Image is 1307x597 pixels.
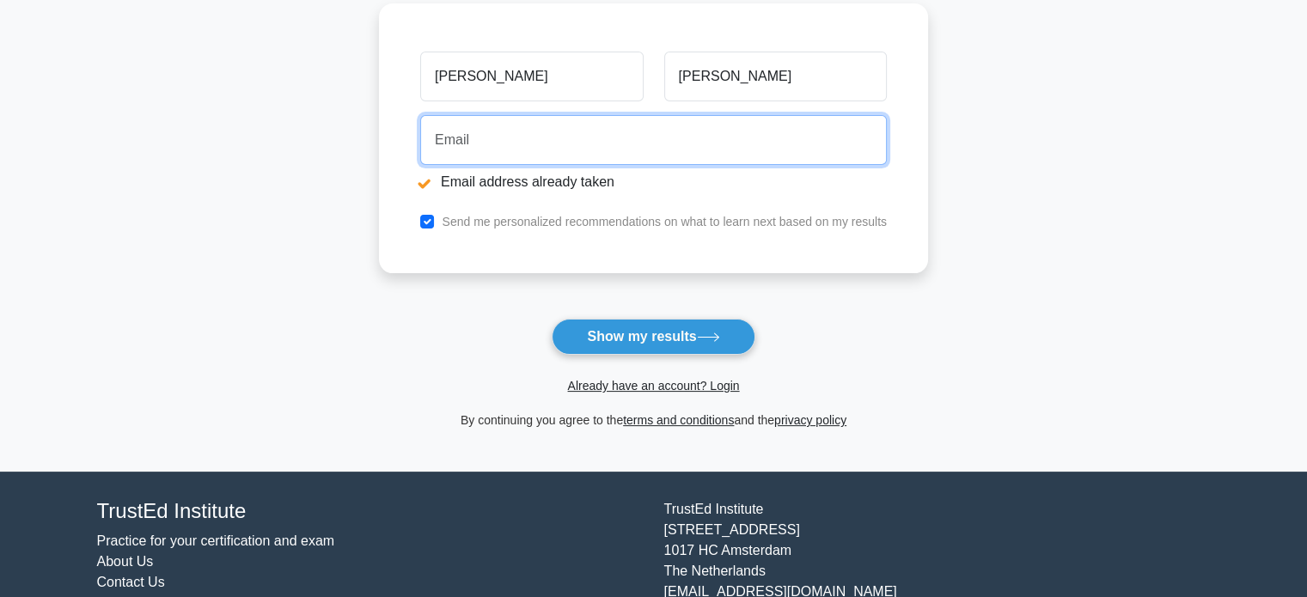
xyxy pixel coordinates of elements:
a: privacy policy [774,413,846,427]
a: About Us [97,554,154,569]
a: Already have an account? Login [567,379,739,393]
div: By continuing you agree to the and the [369,410,938,430]
a: terms and conditions [623,413,734,427]
input: Email [420,115,887,165]
label: Send me personalized recommendations on what to learn next based on my results [442,215,887,228]
h4: TrustEd Institute [97,499,644,524]
a: Practice for your certification and exam [97,533,335,548]
li: Email address already taken [420,172,887,192]
a: Contact Us [97,575,165,589]
input: Last name [664,52,887,101]
input: First name [420,52,643,101]
button: Show my results [552,319,754,355]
